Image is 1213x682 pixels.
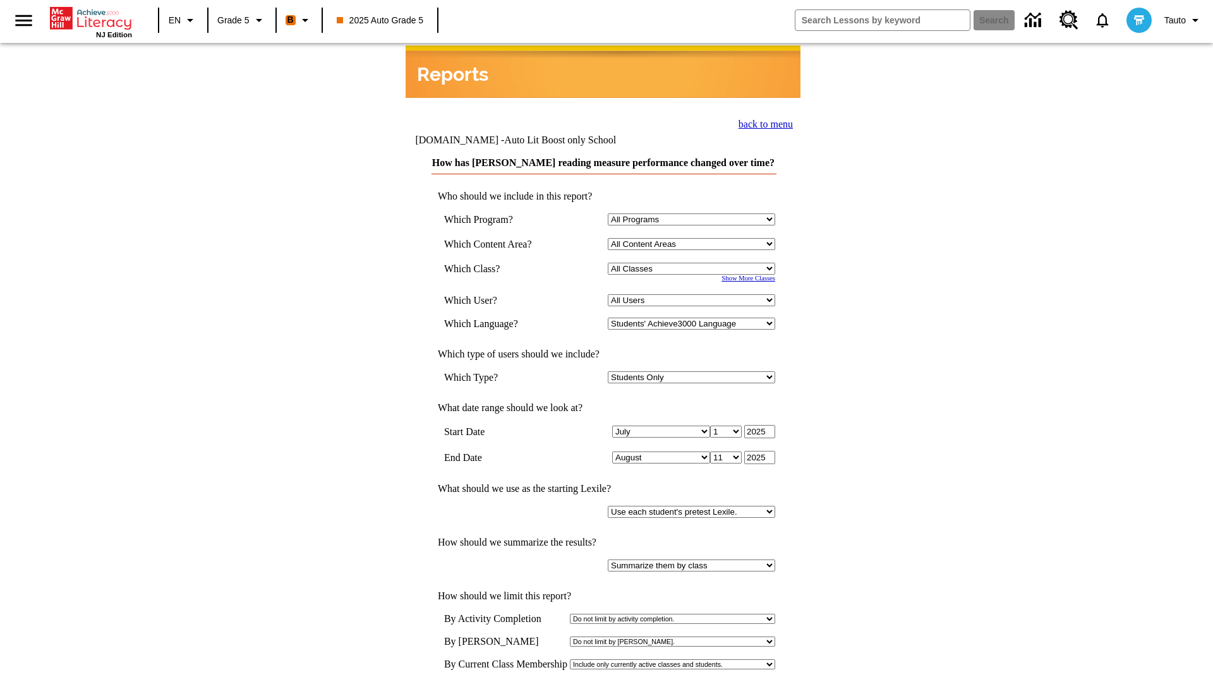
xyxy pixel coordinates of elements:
[444,239,532,249] nobr: Which Content Area?
[169,14,181,27] span: EN
[1164,14,1186,27] span: Tauto
[281,9,318,32] button: Boost Class color is orange. Change class color
[1159,9,1208,32] button: Profile/Settings
[1086,4,1119,37] a: Notifications
[444,659,567,670] td: By Current Class Membership
[444,613,567,625] td: By Activity Completion
[431,590,775,602] td: How should we limit this report?
[287,12,294,28] span: B
[444,213,555,225] td: Which Program?
[444,451,555,464] td: End Date
[444,371,555,383] td: Which Type?
[1119,4,1159,37] button: Select a new avatar
[406,45,800,98] img: header
[444,263,555,275] td: Which Class?
[212,9,272,32] button: Grade: Grade 5, Select a grade
[1017,3,1052,38] a: Data Center
[50,4,132,39] div: Home
[163,9,203,32] button: Language: EN, Select a language
[337,14,424,27] span: 2025 Auto Grade 5
[795,10,970,30] input: search field
[5,2,42,39] button: Open side menu
[96,31,132,39] span: NJ Edition
[415,135,648,146] td: [DOMAIN_NAME] -
[721,275,775,282] a: Show More Classes
[431,191,775,202] td: Who should we include in this report?
[444,636,567,647] td: By [PERSON_NAME]
[431,402,775,414] td: What date range should we look at?
[431,537,775,548] td: How should we summarize the results?
[444,294,555,306] td: Which User?
[444,318,555,330] td: Which Language?
[431,349,775,360] td: Which type of users should we include?
[504,135,616,145] nobr: Auto Lit Boost only School
[431,483,775,494] td: What should we use as the starting Lexile?
[1126,8,1152,33] img: avatar image
[432,157,775,168] a: How has [PERSON_NAME] reading measure performance changed over time?
[217,14,250,27] span: Grade 5
[1052,3,1086,37] a: Resource Center, Will open in new tab
[739,119,793,129] a: back to menu
[444,425,555,438] td: Start Date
